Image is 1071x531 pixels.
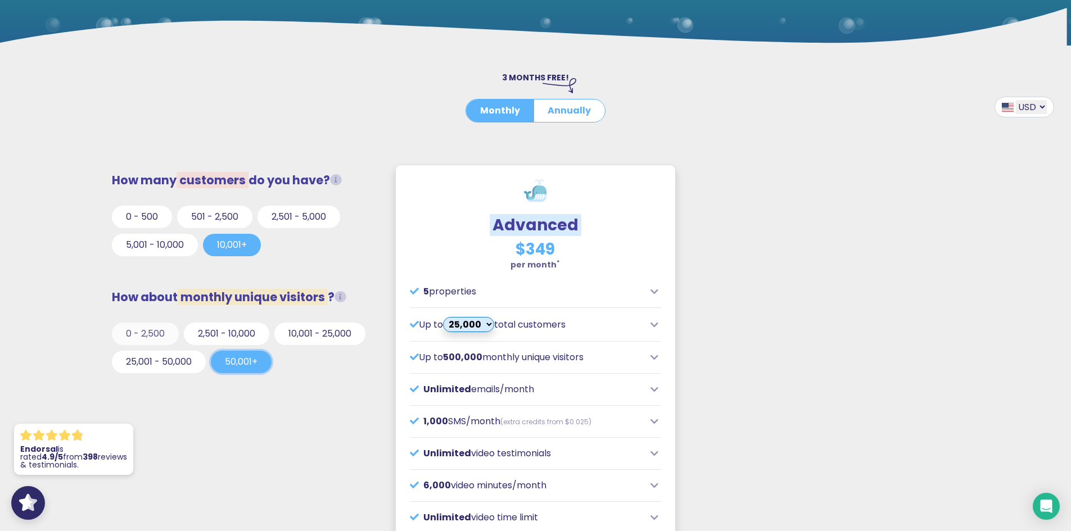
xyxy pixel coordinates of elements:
p: SMS/month [410,415,644,428]
p: properties [410,285,644,298]
span: customers [177,172,248,188]
span: 1,000 [423,415,448,428]
button: 10,001+ [203,234,261,256]
img: whale.svg [524,179,546,202]
strong: 4.9/5 [42,451,63,462]
span: 6,000 [423,479,451,492]
button: 0 - 2,500 [112,323,179,345]
p: Up to total customers [410,317,644,332]
div: Open Intercom Messenger [1033,493,1060,520]
p: video time limit [410,511,644,524]
span: (extra credits from $0.025) [500,417,591,426]
h3: How many do you have? [112,173,376,187]
span: Unlimited [423,447,471,460]
span: $349 [516,238,555,260]
span: 500,000 [443,351,482,364]
img: arrow-right-down.svg [543,78,576,93]
button: 10,001 - 25,000 [274,323,365,345]
h3: How about ? [112,290,376,304]
i: Total customers from whom you request testimonials/reviews. [330,174,342,186]
span: 5 [423,285,429,298]
span: Advanced [490,214,581,236]
p: emails/month [410,383,644,396]
button: 50,001+ [211,351,272,373]
button: 501 - 2,500 [177,206,252,228]
strong: 398 [83,451,98,462]
span: monthly unique visitors [178,289,328,305]
p: video minutes/month [410,479,644,492]
button: 2,501 - 10,000 [184,323,269,345]
strong: Endorsal [20,443,58,455]
button: Monthly [466,99,534,122]
span: Unlimited [423,511,471,524]
p: is rated from reviews & testimonials. [20,445,127,469]
strong: per month [510,259,560,270]
button: 0 - 500 [112,206,172,228]
button: 5,001 - 10,000 [112,234,198,256]
button: 2,501 - 5,000 [257,206,340,228]
i: Unique visitors that view our social proof tools (widgets, FOMO popups or Wall of Love) on your w... [335,291,346,303]
p: Up to monthly unique visitors [410,351,644,364]
span: Unlimited [423,383,471,396]
span: 3 MONTHS FREE! [502,72,569,83]
button: Annually [534,99,605,122]
p: video testimonials [410,447,644,460]
button: 25,001 - 50,000 [112,351,206,373]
